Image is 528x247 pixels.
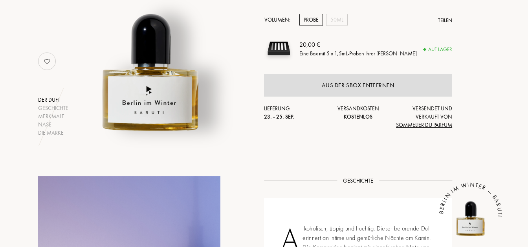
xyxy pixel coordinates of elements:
[447,190,494,238] img: Berlin Im Winter
[38,104,68,112] div: Geschichte
[264,104,327,121] div: Lieferung
[327,104,390,121] div: Versandkosten
[38,112,68,121] div: Merkmale
[264,14,295,26] div: Volumen:
[389,104,452,129] div: Versendet und verkauft von
[38,96,68,104] div: Der Duft
[423,46,452,53] div: Auf Lager
[344,113,372,120] span: Kostenlos
[322,81,394,90] div: Aus der SBox entfernen
[38,121,68,129] div: Nase
[299,40,417,49] div: 20,00 €
[326,14,348,26] div: 50mL
[396,121,452,128] span: Sommelier du Parfum
[299,49,417,57] div: Eine Box mit 5 x 1,5mL-Proben Ihrer [PERSON_NAME]
[264,113,294,120] span: 23. - 25. Sep.
[264,34,293,63] img: sample box
[299,14,323,26] div: Probe
[39,53,55,69] img: no_like_p.png
[438,16,452,24] div: Teilen
[38,129,68,137] div: Die Marke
